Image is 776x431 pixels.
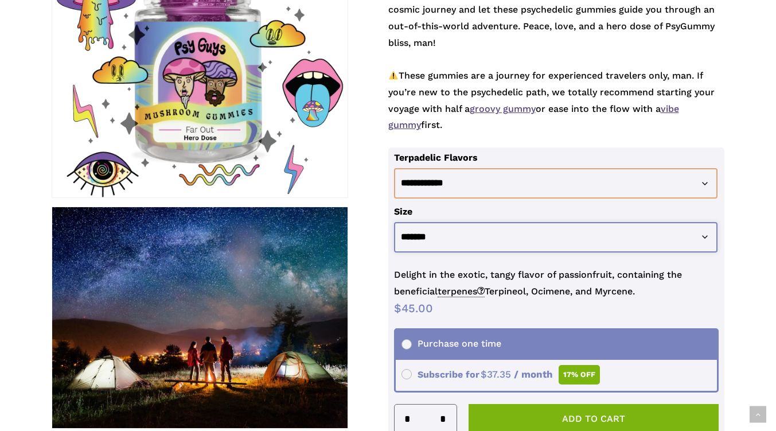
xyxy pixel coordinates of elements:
a: Back to top [750,406,766,423]
img: ⚠️ [389,71,398,80]
bdi: 45.00 [394,301,433,315]
span: Subscribe for [401,369,600,380]
span: Purchase one time [401,338,501,349]
label: Size [394,206,412,217]
a: groovy gummy [470,103,536,114]
span: 37.35 [481,368,511,380]
span: $ [481,368,487,380]
label: Terpadelic Flavors [394,152,478,163]
p: Delight in the exotic, tangy flavor of passionfruit, containing the beneficial Terpineol, Ocimene... [394,267,719,300]
span: terpenes [438,286,485,297]
span: / month [514,368,553,380]
span: $ [394,301,401,315]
